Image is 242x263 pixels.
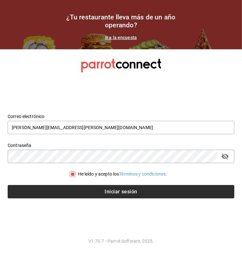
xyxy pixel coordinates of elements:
[8,238,234,244] p: V1.70.7 - Parrot Software, 2025.
[8,121,234,134] input: Ingresa tu correo electrónico
[8,185,234,198] button: Iniciar sesión
[78,171,167,177] div: He leído y acepto los
[220,151,231,162] button: passwordField
[8,114,234,119] label: Correo electrónico
[105,35,137,40] a: Ir a la encuesta
[8,143,234,148] label: Contraseña
[57,13,185,29] h1: ¿Tu restaurante lleva más de un año operando?
[119,171,167,176] a: Términos y condiciones.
